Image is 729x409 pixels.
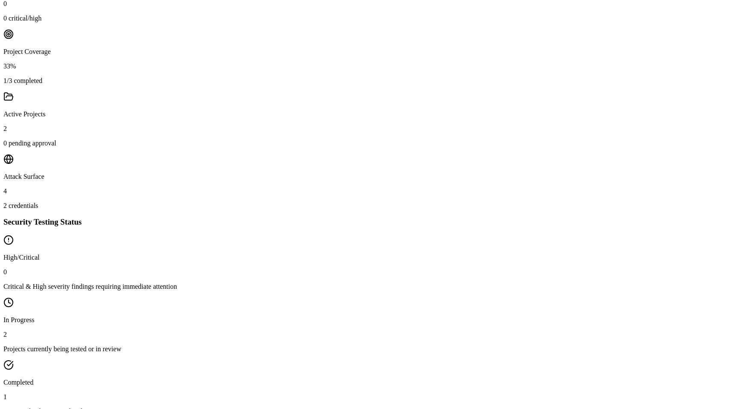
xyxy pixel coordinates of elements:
p: 0 critical/high [3,15,726,22]
p: 1 [3,393,726,401]
p: 2 credentials [3,202,726,210]
p: Attack Surface [3,173,726,181]
p: 33% [3,62,726,70]
p: 2 [3,331,726,338]
p: Critical & High severity findings requiring immediate attention [3,283,726,290]
p: Completed [3,379,726,386]
p: 0 [3,268,726,276]
p: Project Coverage [3,48,726,56]
p: 0 pending approval [3,139,726,147]
p: High/Critical [3,254,726,261]
h3: Security Testing Status [3,217,726,227]
p: 2 [3,125,726,133]
p: In Progress [3,316,726,324]
p: Projects currently being tested or in review [3,345,726,353]
p: Active Projects [3,110,726,118]
p: 4 [3,187,726,195]
p: 1/3 completed [3,77,726,85]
